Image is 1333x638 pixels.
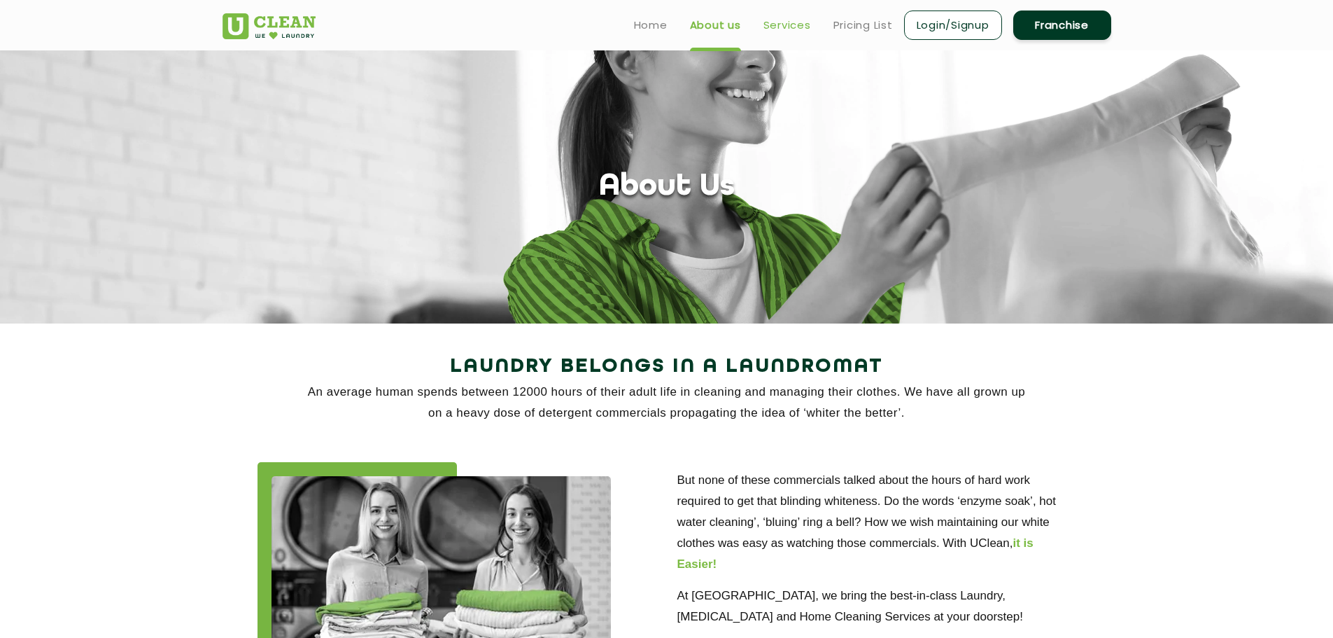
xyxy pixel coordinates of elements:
[599,169,735,205] h1: About Us
[763,17,811,34] a: Services
[634,17,668,34] a: Home
[677,470,1076,575] p: But none of these commercials talked about the hours of hard work required to get that blinding w...
[904,11,1002,40] a: Login/Signup
[223,13,316,39] img: UClean Laundry and Dry Cleaning
[223,382,1111,424] p: An average human spends between 12000 hours of their adult life in cleaning and managing their cl...
[677,585,1076,627] p: At [GEOGRAPHIC_DATA], we bring the best-in-class Laundry, [MEDICAL_DATA] and Home Cleaning Servic...
[223,350,1111,384] h2: Laundry Belongs in a Laundromat
[1013,11,1111,40] a: Franchise
[690,17,741,34] a: About us
[833,17,893,34] a: Pricing List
